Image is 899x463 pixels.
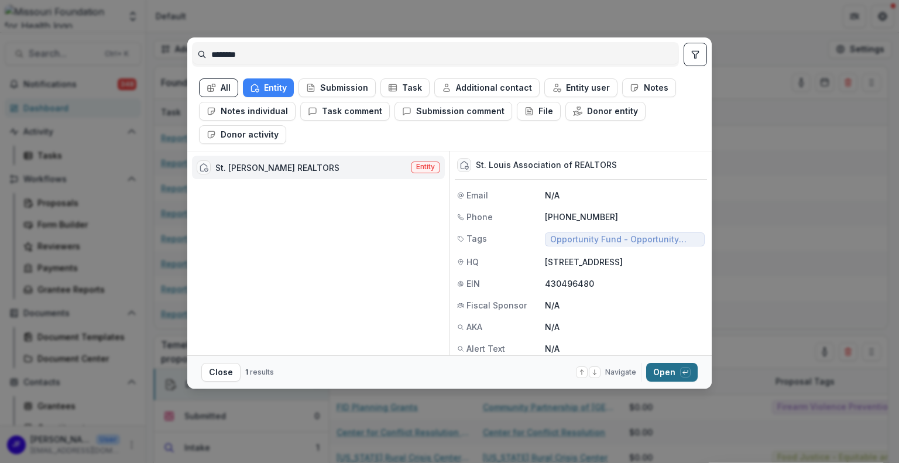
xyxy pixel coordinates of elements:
[545,342,705,355] p: N/A
[394,102,512,121] button: Submission comment
[466,211,493,223] span: Phone
[245,368,248,376] span: 1
[550,235,699,245] span: Opportunity Fund - Opportunity Fund - Grants/Contracts
[466,277,480,290] span: EIN
[466,299,527,311] span: Fiscal Sponsor
[199,125,286,144] button: Donor activity
[545,299,705,311] p: N/A
[646,363,698,382] button: Open
[622,78,676,97] button: Notes
[243,78,294,97] button: Entity
[545,211,705,223] p: [PHONE_NUMBER]
[476,160,617,170] div: St. Louis Association of REALTORS
[684,43,707,66] button: toggle filters
[605,367,636,378] span: Navigate
[466,232,487,245] span: Tags
[545,321,705,333] p: N/A
[466,256,479,268] span: HQ
[199,102,296,121] button: Notes individual
[201,363,241,382] button: Close
[565,102,646,121] button: Donor entity
[545,277,705,290] p: 430496480
[215,162,339,174] div: St. [PERSON_NAME] REALTORS
[466,189,488,201] span: Email
[434,78,540,97] button: Additional contact
[545,256,705,268] p: [STREET_ADDRESS]
[466,321,482,333] span: AKA
[545,189,705,201] p: N/A
[544,78,617,97] button: Entity user
[517,102,561,121] button: File
[250,368,274,376] span: results
[300,102,390,121] button: Task comment
[466,342,505,355] span: Alert Text
[298,78,376,97] button: Submission
[416,163,435,171] span: Entity
[199,78,238,97] button: All
[380,78,430,97] button: Task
